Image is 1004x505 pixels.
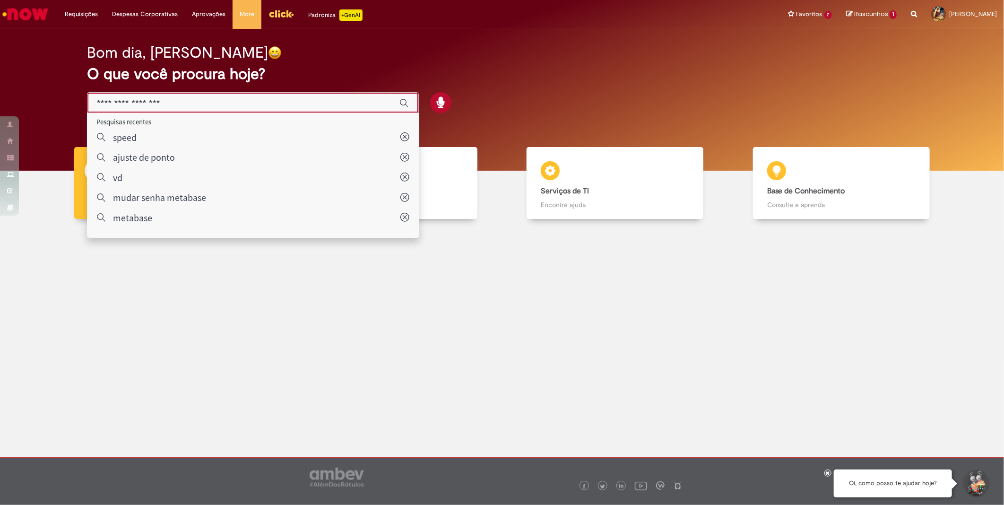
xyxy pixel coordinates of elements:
span: Rascunhos [854,9,888,18]
img: logo_footer_workplace.png [656,481,665,490]
button: Iniciar Conversa de Suporte [961,470,990,498]
span: [PERSON_NAME] [949,10,997,18]
img: logo_footer_ambev_rotulo_gray.png [310,468,364,487]
a: Base de Conhecimento Consulte e aprenda [728,147,955,219]
p: Consulte e aprenda [767,200,916,209]
img: happy-face.png [268,46,282,60]
div: Oi, como posso te ajudar hoje? [834,470,952,497]
div: Padroniza [308,9,363,21]
img: logo_footer_twitter.png [600,484,605,489]
img: logo_footer_naosei.png [674,481,682,490]
a: Rascunhos [846,10,897,19]
img: logo_footer_youtube.png [635,479,647,492]
p: Encontre ajuda [541,200,689,209]
span: 7 [824,11,832,19]
img: logo_footer_facebook.png [582,484,587,489]
span: Favoritos [796,9,822,19]
b: Base de Conhecimento [767,186,845,196]
span: Aprovações [192,9,225,19]
img: ServiceNow [1,5,50,24]
span: More [240,9,254,19]
h2: O que você procura hoje? [87,66,917,82]
a: Serviços de TI Encontre ajuda [502,147,728,219]
p: +GenAi [339,9,363,21]
h2: Bom dia, [PERSON_NAME] [87,44,268,61]
span: Despesas Corporativas [112,9,178,19]
span: 1 [890,10,897,19]
img: click_logo_yellow_360x200.png [268,7,294,21]
span: Requisições [65,9,98,19]
b: Serviços de TI [541,186,589,196]
img: logo_footer_linkedin.png [619,484,624,489]
a: Tirar dúvidas Tirar dúvidas com Lupi Assist e Gen Ai [50,147,276,219]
